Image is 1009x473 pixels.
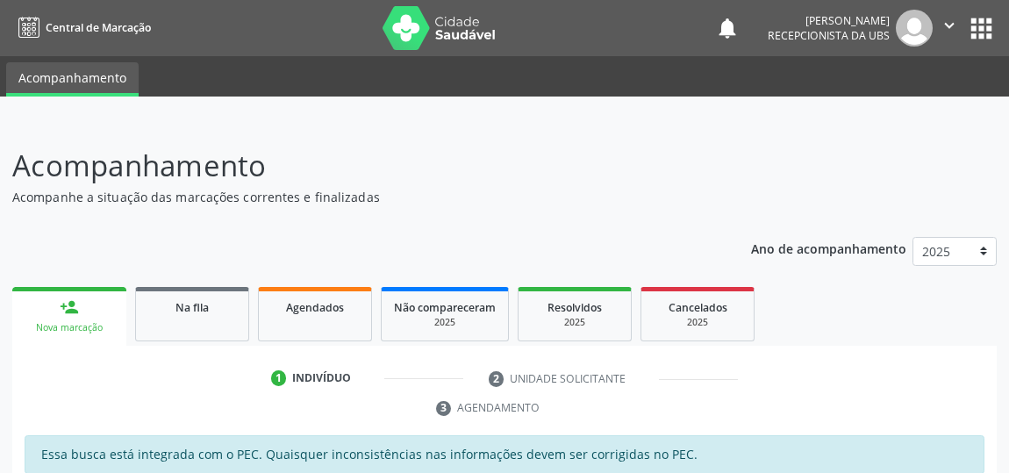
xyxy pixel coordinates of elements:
[940,16,959,35] i: 
[271,370,287,386] div: 1
[768,13,890,28] div: [PERSON_NAME]
[12,144,701,188] p: Acompanhamento
[654,316,741,329] div: 2025
[394,300,496,315] span: Não compareceram
[6,62,139,97] a: Acompanhamento
[286,300,344,315] span: Agendados
[715,16,740,40] button: notifications
[751,237,906,259] p: Ano de acompanhamento
[669,300,727,315] span: Cancelados
[768,28,890,43] span: Recepcionista da UBS
[292,370,351,386] div: Indivíduo
[46,20,151,35] span: Central de Marcação
[60,297,79,317] div: person_add
[933,10,966,47] button: 
[175,300,209,315] span: Na fila
[966,13,997,44] button: apps
[547,300,602,315] span: Resolvidos
[12,188,701,206] p: Acompanhe a situação das marcações correntes e finalizadas
[394,316,496,329] div: 2025
[25,321,114,334] div: Nova marcação
[531,316,619,329] div: 2025
[12,13,151,42] a: Central de Marcação
[896,10,933,47] img: img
